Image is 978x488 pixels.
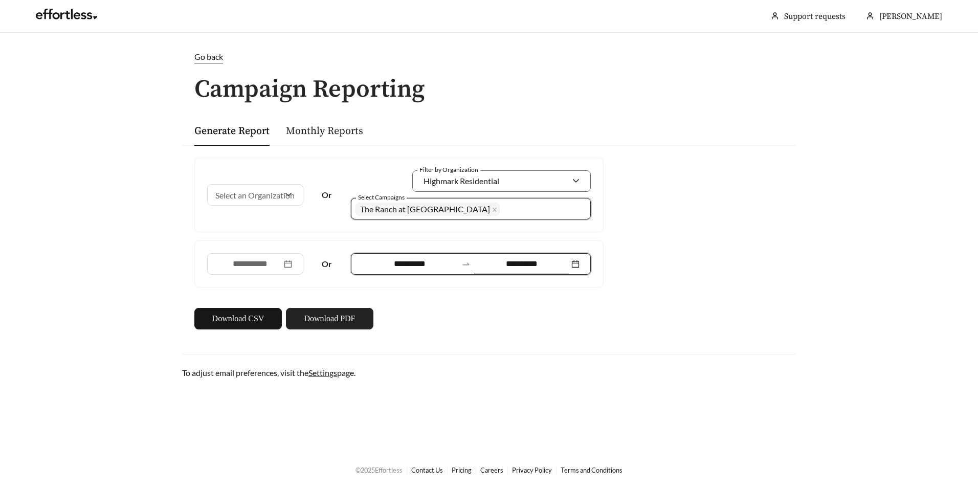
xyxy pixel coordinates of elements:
a: Generate Report [194,125,270,138]
a: Careers [480,466,503,474]
span: swap-right [461,259,471,269]
a: Pricing [452,466,472,474]
span: Highmark Residential [424,176,499,186]
span: to [461,259,471,269]
a: Privacy Policy [512,466,552,474]
span: The Ranch at [GEOGRAPHIC_DATA] [360,204,490,214]
h1: Campaign Reporting [182,76,796,103]
span: close [492,207,497,213]
span: Go back [194,52,223,61]
button: Download CSV [194,308,282,329]
strong: Or [322,259,332,269]
a: Support requests [784,11,846,21]
a: Terms and Conditions [561,466,623,474]
a: Settings [308,368,337,378]
strong: Or [322,190,332,199]
span: Download PDF [304,313,355,325]
span: To adjust email preferences, visit the page. [182,368,355,378]
span: © 2025 Effortless [355,466,403,474]
a: Go back [182,51,796,63]
a: Monthly Reports [286,125,363,138]
span: [PERSON_NAME] [879,11,942,21]
button: Download PDF [286,308,373,329]
span: Download CSV [212,313,264,325]
a: Contact Us [411,466,443,474]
